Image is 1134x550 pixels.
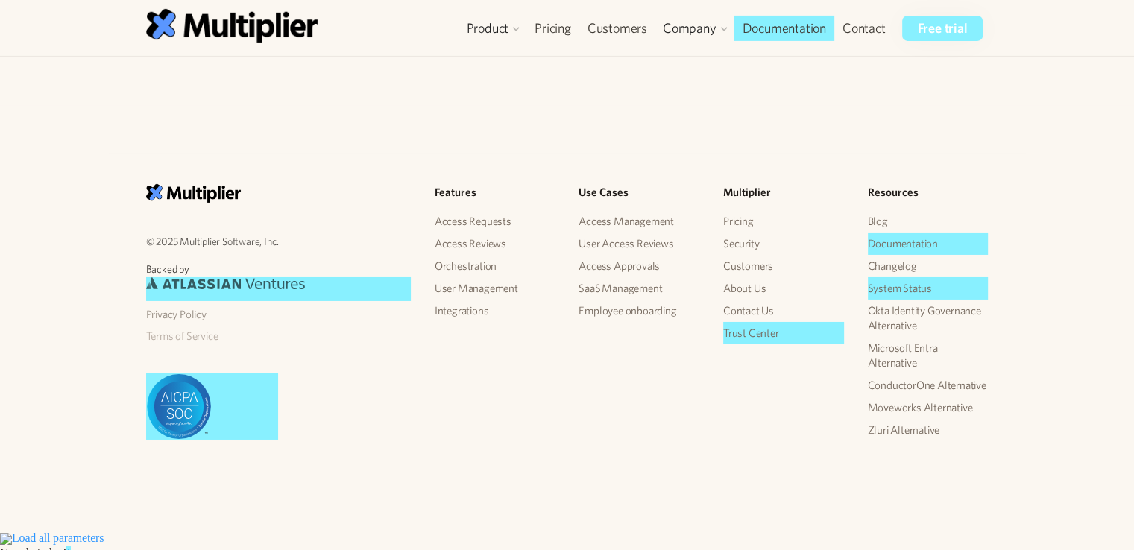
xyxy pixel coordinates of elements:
h5: Resources [868,184,989,201]
a: Access Management [579,210,699,233]
a: Orchestration [435,255,555,277]
a: Integrations [435,300,555,322]
a: Pricing [723,210,844,233]
a: Documentation [734,16,834,41]
h5: Use Cases [579,184,699,201]
div: Product [466,19,508,37]
a: Changelog [868,255,989,277]
a: About Us [723,277,844,300]
a: Terms of Service [146,325,411,347]
a: User Management [435,277,555,300]
h5: Features [435,184,555,201]
p: Backed by [146,262,411,277]
a: Contact Us [723,300,844,322]
div: Company [655,16,734,41]
a: Documentation [868,233,989,255]
div: Product [459,16,526,41]
a: Okta Identity Governance Alternative [868,300,989,337]
a: Employee onboarding [579,300,699,322]
a: Blog [868,210,989,233]
h5: Multiplier [723,184,844,201]
p: © 2025 Multiplier Software, Inc. [146,233,411,250]
a: System Status [868,277,989,300]
a: User Access Reviews [579,233,699,255]
a: Trust Center [723,322,844,344]
a: Security [723,233,844,255]
a: Contact [834,16,894,41]
div: Company [663,19,716,37]
a: ConductorOne Alternative [868,374,989,396]
a: Customers [579,16,655,41]
span: Load all parameters [12,531,104,544]
p: ‍ [135,59,989,79]
a: Customers [723,255,844,277]
a: Microsoft Entra Alternative [868,337,989,374]
a: Access Requests [435,210,555,233]
a: Access Approvals [579,255,699,277]
a: Free trial [902,16,982,41]
a: Privacy Policy [146,303,411,326]
a: Access Reviews [435,233,555,255]
a: SaaS Management [579,277,699,300]
a: Pricing [526,16,579,41]
a: Zluri Alternative [868,419,989,441]
a: Moveworks Alternative [868,396,989,419]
